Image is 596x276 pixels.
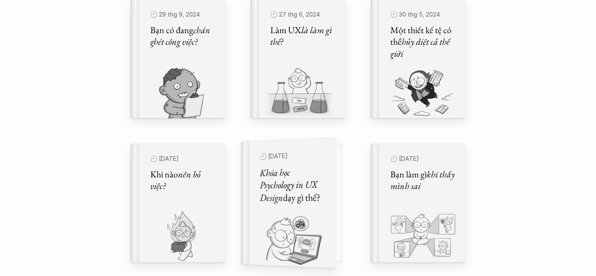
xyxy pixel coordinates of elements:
h5: Bạn làm gì [390,169,456,192]
em: nên bỏ việc? [150,168,202,192]
a: 🕙 [DATE]Khi nàonên bỏ việc? [130,143,226,263]
h5: dạy gì thế? [260,165,325,204]
h5: Một thiết kế tệ có thể [390,24,456,60]
em: khi thấy mình sai [390,168,457,192]
h5: Làm UX [270,24,336,48]
p: 🕙 27 thg 6, 2024 [270,9,336,20]
h5: Bạn có đang [150,24,216,48]
h5: Khi nào [150,169,216,192]
a: 🕙 [DATE]Bạn làm gìkhi thấy mình sai [370,143,466,263]
p: 🕙 30 thg 5, 2024 [390,9,456,20]
em: hủy diệt cả thế giới [390,36,451,60]
p: 🕙 [DATE] [390,153,456,165]
em: chán ghét công việc? [150,24,212,48]
p: 🕙 29 thg 9, 2024 [150,9,216,20]
em: Khóa học Psychology in UX Design [260,166,320,204]
p: 🕙 [DATE] [260,149,325,163]
a: 🕙 [DATE]Khóa học Psychology in UX Designdạy gì thế? [250,143,346,263]
p: 🕙 [DATE] [150,153,216,165]
em: là làm gì thế? [270,24,334,48]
